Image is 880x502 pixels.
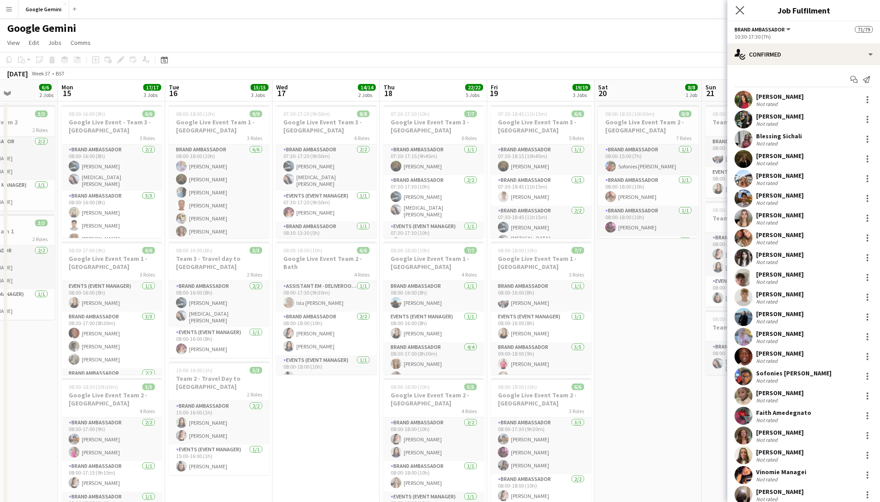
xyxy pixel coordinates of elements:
[756,349,804,357] div: [PERSON_NAME]
[465,84,483,91] span: 22/22
[4,37,23,48] a: View
[383,83,395,91] span: Thu
[358,92,375,98] div: 2 Jobs
[756,448,804,456] div: [PERSON_NAME]
[462,408,477,414] span: 4 Roles
[704,88,716,98] span: 21
[756,428,804,436] div: [PERSON_NAME]
[354,271,370,278] span: 4 Roles
[169,105,269,238] div: 08:00-18:00 (10h)9/9Google Live Event Team 1 - [GEOGRAPHIC_DATA]3 RolesBrand Ambassador6/608:00-1...
[7,39,20,47] span: View
[39,84,52,91] span: 6/6
[756,231,804,239] div: [PERSON_NAME]
[598,83,608,91] span: Sat
[464,110,477,117] span: 7/7
[62,461,162,492] app-card-role: Brand Ambassador1/108:00-17:15 (9h15m)[PERSON_NAME]
[35,110,48,117] span: 3/3
[250,247,262,254] span: 3/3
[572,110,584,117] span: 6/6
[756,270,804,278] div: [PERSON_NAME]
[705,83,716,91] span: Sun
[140,408,155,414] span: 4 Roles
[383,461,484,492] app-card-role: Brand Ambassador1/108:00-18:00 (10h)[PERSON_NAME]
[383,118,484,134] h3: Google Live Event Team 3 - [GEOGRAPHIC_DATA]
[685,84,698,91] span: 8/8
[464,383,477,390] span: 5/5
[176,110,215,117] span: 08:00-18:00 (10h)
[383,391,484,407] h3: Google Live Event Team 2 - [GEOGRAPHIC_DATA]
[169,242,269,358] div: 08:00-16:00 (8h)3/3Team 3 - Travel day to [GEOGRAPHIC_DATA]2 RolesBrand Ambassador2/208:00-16:00 ...
[383,312,484,342] app-card-role: Events (Event Manager)1/108:00-16:00 (8h)[PERSON_NAME]
[756,397,779,404] div: Not rated
[491,175,591,206] app-card-role: Brand Ambassador1/107:30-18:45 (11h15m)[PERSON_NAME]
[62,105,162,238] app-job-card: 08:00-16:00 (8h)6/6Google Live Event - Team 3 - [GEOGRAPHIC_DATA]3 RolesBrand Ambassador2/208:00-...
[491,145,591,175] app-card-role: Brand Ambassador1/107:30-18:15 (10h45m)[PERSON_NAME]
[735,26,792,33] button: Brand Ambassador
[247,135,262,141] span: 3 Roles
[756,92,804,101] div: [PERSON_NAME]
[756,417,779,423] div: Not rated
[705,214,806,222] h3: Team 2 Travel Day
[598,236,699,267] app-card-role: Brand Ambassador1/1
[62,83,73,91] span: Mon
[705,137,806,167] app-card-role: Brand Ambassador1/108:00-16:00 (8h)[PERSON_NAME]
[462,271,477,278] span: 4 Roles
[62,242,162,374] div: 08:00-17:00 (9h)6/6Google Live Event Team 1 - [GEOGRAPHIC_DATA]3 RolesEvents (Event Manager)1/108...
[756,239,779,246] div: Not rated
[18,0,69,18] button: Google Gemini
[276,281,377,312] app-card-role: Assistant EM - Deliveroo FR1/108:00-17:30 (9h30m)Isla [PERSON_NAME]
[169,361,269,475] div: 15:00-16:00 (1h)3/3Team 2 - Travel Day to [GEOGRAPHIC_DATA]2 RolesBrand Ambassador2/215:00-16:00 ...
[30,70,52,77] span: Week 37
[283,110,330,117] span: 07:30-17:20 (9h50m)
[383,242,484,374] app-job-card: 08:00-18:00 (10h)7/7Google Live Event Team 1 - [GEOGRAPHIC_DATA]4 RolesBrand Ambassador1/108:00-1...
[686,92,697,98] div: 1 Job
[40,92,53,98] div: 2 Jobs
[756,219,779,226] div: Not rated
[250,367,262,374] span: 3/3
[383,145,484,175] app-card-role: Brand Ambassador1/107:30-17:15 (9h45m)[PERSON_NAME]
[29,39,39,47] span: Edit
[357,110,370,117] span: 8/8
[756,278,779,285] div: Not rated
[491,391,591,407] h3: Google Live Event Team 2 - [GEOGRAPHIC_DATA]
[250,110,262,117] span: 9/9
[251,84,268,91] span: 15/15
[573,92,590,98] div: 3 Jobs
[598,118,699,134] h3: Google Live Event Team 2 - [GEOGRAPHIC_DATA]
[756,389,804,397] div: [PERSON_NAME]
[855,26,873,33] span: 71/79
[727,4,880,16] h3: Job Fulfilment
[713,110,749,117] span: 08:00-16:00 (8h)
[569,271,584,278] span: 3 Roles
[489,88,498,98] span: 19
[756,152,804,160] div: [PERSON_NAME]
[25,37,43,48] a: Edit
[679,110,691,117] span: 8/8
[383,221,484,252] app-card-role: Events (Event Manager)1/107:30-17:30 (10h)
[735,26,785,33] span: Brand Ambassador
[498,383,537,390] span: 08:00-18:00 (10h)
[383,105,484,238] app-job-card: 07:30-17:30 (10h)7/7Google Live Event Team 3 - [GEOGRAPHIC_DATA]6 RolesBrand Ambassador1/107:30-1...
[167,88,179,98] span: 16
[756,318,779,325] div: Not rated
[140,135,155,141] span: 3 Roles
[247,271,262,278] span: 2 Roles
[756,132,802,140] div: Blessing Sichali
[756,199,779,206] div: Not rated
[705,233,806,276] app-card-role: Brand Ambassador2/208:00-16:00 (8h)[PERSON_NAME][PERSON_NAME]
[756,120,779,127] div: Not rated
[276,105,377,238] div: 07:30-17:20 (9h50m)8/8Google Live Event Team 3 - [GEOGRAPHIC_DATA]6 RolesBrand Ambassador2/207:30...
[383,342,484,412] app-card-role: Brand Ambassador4/408:30-17:00 (8h30m)[PERSON_NAME][PERSON_NAME]
[276,221,377,252] app-card-role: Brand Ambassador1/108:30-13:30 (5h)
[169,445,269,475] app-card-role: Events (Event Manager)1/115:00-16:00 (1h)[PERSON_NAME]
[756,298,779,305] div: Not rated
[756,290,804,298] div: [PERSON_NAME]
[383,175,484,221] app-card-role: Brand Ambassador2/207:30-17:30 (10h)[PERSON_NAME][MEDICAL_DATA][PERSON_NAME]
[169,145,269,240] app-card-role: Brand Ambassador6/608:00-18:00 (10h)[PERSON_NAME][PERSON_NAME][PERSON_NAME][PERSON_NAME][PERSON_N...
[169,374,269,391] h3: Team 2 - Travel Day to [GEOGRAPHIC_DATA]
[176,247,212,254] span: 08:00-16:00 (8h)
[7,69,28,78] div: [DATE]
[169,281,269,327] app-card-role: Brand Ambassador2/208:00-16:00 (8h)[PERSON_NAME][MEDICAL_DATA][PERSON_NAME]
